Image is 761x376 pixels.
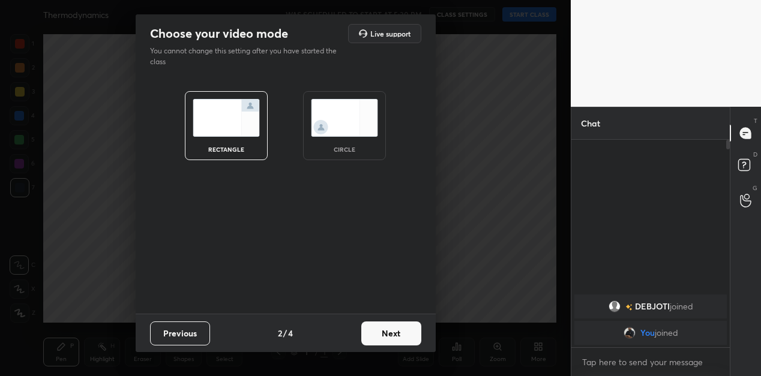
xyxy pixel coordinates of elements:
[361,321,421,345] button: Next
[609,300,621,312] img: default.png
[370,30,411,37] h5: Live support
[571,107,610,139] p: Chat
[193,99,260,137] img: normalScreenIcon.ae25ed63.svg
[571,292,730,347] div: grid
[320,146,368,152] div: circle
[283,327,287,339] h4: /
[625,304,633,311] img: no-rating-badge.077c3623.svg
[150,321,210,345] button: Previous
[288,327,293,339] h4: 4
[624,327,636,339] img: faa59a2d31d341bfac7998e9f8798381.jpg
[311,99,378,137] img: circleScreenIcon.acc0effb.svg
[640,328,655,338] span: You
[278,327,282,339] h4: 2
[754,116,757,125] p: T
[670,302,693,311] span: joined
[202,146,250,152] div: rectangle
[753,150,757,159] p: D
[655,328,678,338] span: joined
[753,184,757,192] p: G
[150,26,288,41] h2: Choose your video mode
[635,302,670,311] span: DEBJOTI
[150,46,344,67] p: You cannot change this setting after you have started the class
